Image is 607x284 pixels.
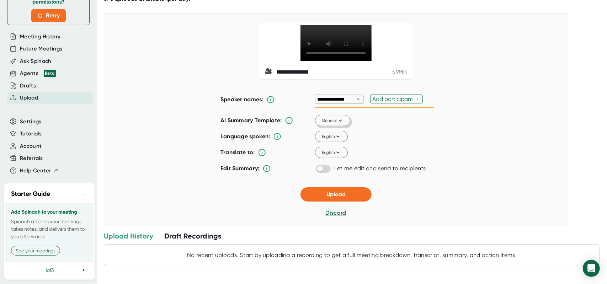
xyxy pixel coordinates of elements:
[220,149,255,156] b: Translate to:
[20,57,52,65] button: Ask Spinach
[20,33,60,41] button: Meeting History
[416,96,421,102] div: +
[20,130,42,138] button: Tutorials
[20,69,56,77] div: Agents
[108,252,596,259] div: No recent uploads. Start by uploading a recording to get a full meeting breakdown, transcript, su...
[393,69,407,76] div: 59 MB
[220,165,260,172] b: Edit Summary:
[334,165,426,172] div: Let me edit and send to recipients
[20,94,38,102] button: Upload
[315,147,348,159] button: English
[164,231,221,241] div: Draft Recordings
[20,45,62,53] button: Future Meetings
[322,117,344,124] span: General
[315,115,350,127] button: General
[372,96,416,102] div: Add participant
[220,96,263,103] b: Speaker names:
[20,167,59,175] button: Help Center
[20,154,43,162] button: Referrals
[20,118,42,126] button: Settings
[20,69,56,77] button: Agents Beta
[220,133,270,140] b: Language spoken:
[300,187,372,202] button: Upload
[583,260,600,277] div: Open Intercom Messenger
[326,209,346,217] button: Discard
[326,209,346,216] span: Discard
[45,267,54,273] span: 1 of 3
[11,246,60,256] button: See your meetings
[20,142,42,150] button: Account
[220,117,282,124] b: AI Summary Template:
[326,191,346,198] span: Upload
[20,82,36,90] button: Drafts
[79,189,88,199] button: −
[355,96,362,103] div: ×
[11,209,88,215] h3: Add Spinach to your meeting
[37,11,60,20] span: Retry
[11,218,88,240] p: Spinach attends your meetings, takes notes, and delivers them to you afterwards
[11,189,50,199] h2: Starter Guide
[20,167,51,175] span: Help Center
[104,231,153,241] div: Upload History
[265,68,273,76] span: video
[31,9,66,22] button: Retry
[322,149,341,156] span: English
[315,131,348,143] button: English
[44,70,56,77] div: Beta
[322,133,341,140] span: English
